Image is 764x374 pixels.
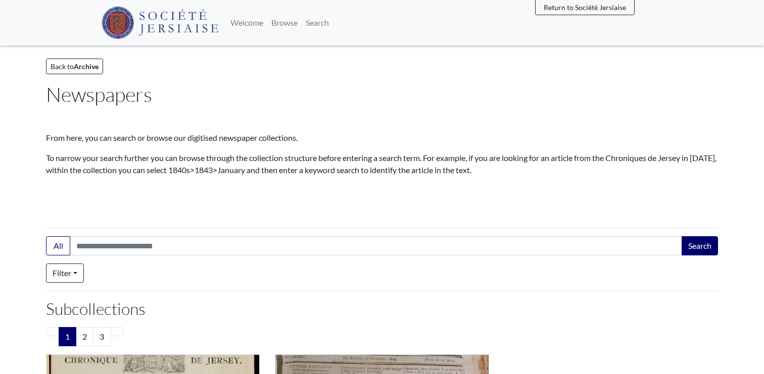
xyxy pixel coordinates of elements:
a: Back toArchive [46,59,103,74]
img: Société Jersiaise [102,7,218,39]
a: Société Jersiaise logo [102,4,218,41]
a: Welcome [226,13,267,33]
span: Return to Société Jersiaise [544,3,626,12]
h2: Subcollections [46,299,718,318]
strong: Archive [74,62,99,71]
span: Goto page 1 [59,327,76,346]
nav: pagination [46,327,718,346]
a: Next page [110,327,123,336]
button: All [46,236,70,255]
h1: Newspapers [46,82,718,106]
a: Filter [46,263,84,283]
a: Goto page 2 [76,327,93,346]
a: Goto page 3 [93,327,111,346]
p: From here, you can search or browse our digitised newspaper collections. [46,132,718,144]
a: Browse [267,13,302,33]
p: To narrow your search further you can browse through the collection structure before entering a s... [46,152,718,176]
input: Search this collection... [70,236,683,255]
button: Search [682,236,718,255]
li: Previous page [46,327,59,346]
a: Search [302,13,333,33]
